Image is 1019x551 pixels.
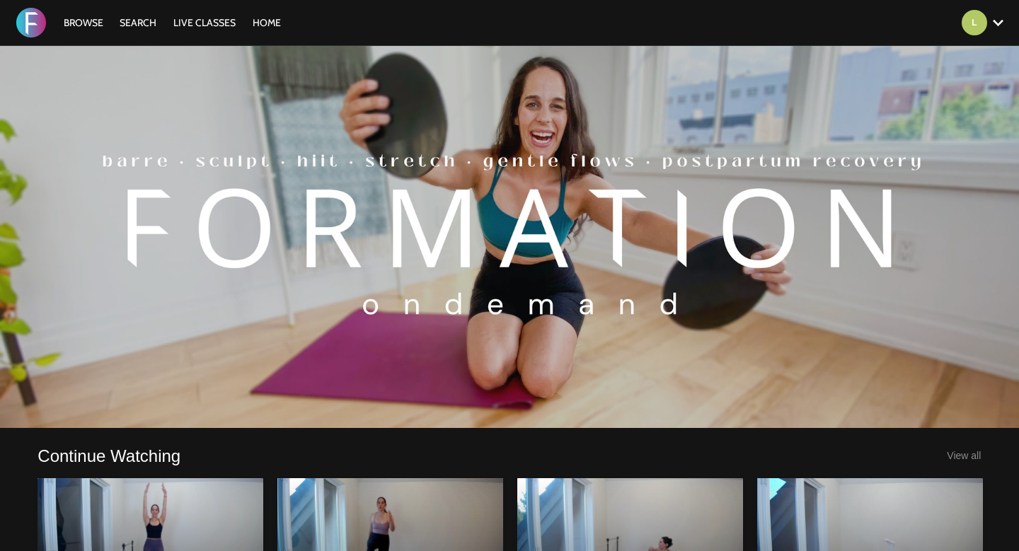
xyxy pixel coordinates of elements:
img: FORMATION [16,8,46,37]
a: Continue Watching [38,445,180,467]
nav: Primary [57,16,289,30]
a: Browse [57,16,110,29]
a: LIVE CLASSES [166,16,243,29]
a: HOME [246,16,288,29]
a: Search [113,16,163,29]
a: View all [947,450,981,461]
